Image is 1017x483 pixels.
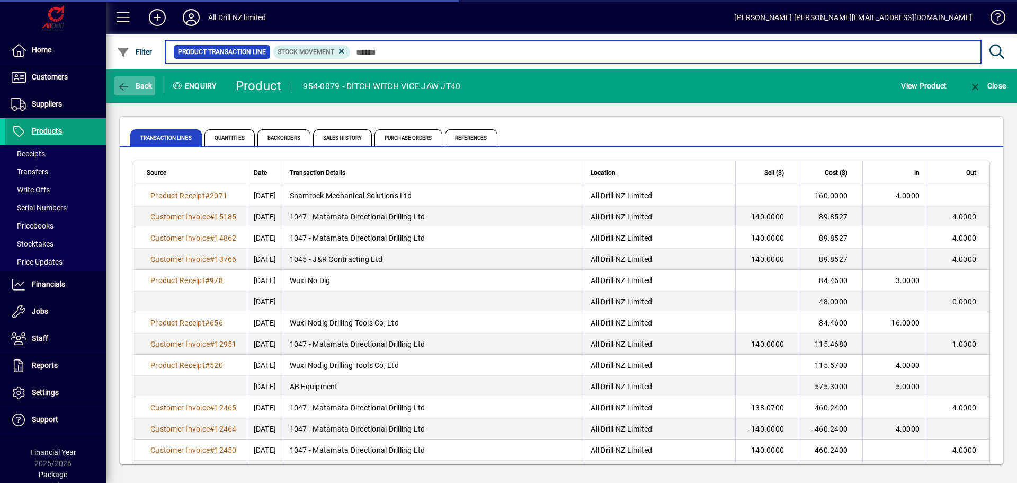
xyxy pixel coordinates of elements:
span: 12464 [215,425,236,433]
span: 15185 [215,213,236,221]
span: Jobs [32,307,48,315]
a: Staff [5,326,106,352]
span: # [210,234,215,242]
span: All Drill NZ Limited [591,276,652,285]
span: 13766 [215,255,236,264]
span: 520 [210,361,223,370]
td: -140.0000 [735,461,799,482]
div: Source [147,167,240,179]
mat-chip: Product Transaction Type: Stock movement [273,45,351,59]
span: Customer Invoice [150,213,210,221]
span: Sales History [313,129,372,146]
a: Customer Invoice#14862 [147,232,240,244]
span: 2071 [210,191,227,200]
span: 0.0000 [952,297,977,306]
span: Sell ($) [764,167,784,179]
td: 160.0000 [799,185,862,206]
span: Transfers [11,168,48,176]
div: Date [254,167,276,179]
span: Serial Numbers [11,204,67,212]
span: Products [32,127,62,135]
a: Knowledge Base [983,2,1004,37]
a: Stocktakes [5,235,106,253]
div: [PERSON_NAME] [PERSON_NAME][EMAIL_ADDRESS][DOMAIN_NAME] [734,9,972,26]
span: View Product [901,77,947,94]
td: 140.0000 [735,333,799,355]
td: 575.3000 [799,376,862,397]
span: 12450 [215,446,236,454]
span: Product Receipt [150,361,205,370]
span: Staff [32,334,48,343]
td: Wuxi Nodig Drilling Tools Co, Ltd [283,312,584,333]
span: 4.0000 [952,213,977,221]
td: 1047 - Matamata Directional Drilling Ltd [283,227,584,249]
div: 954-0079 - DITCH WITCH VICE JAW JT40 [303,78,460,95]
a: Jobs [5,298,106,325]
td: 115.4680 [799,333,862,355]
td: [DATE] [247,355,283,376]
span: # [205,276,210,285]
span: Customer Invoice [150,255,210,264]
a: Pricebooks [5,217,106,235]
span: 656 [210,319,223,327]
div: Product [236,77,282,94]
td: Wuxi No Dig [283,270,584,291]
span: 5.0000 [896,382,920,391]
span: All Drill NZ Limited [591,361,652,370]
span: Financials [32,280,65,288]
span: Product Receipt [150,191,205,200]
button: Add [140,8,174,27]
td: -460.2400 [799,461,862,482]
span: Support [32,415,58,424]
td: 1047 - Matamata Directional Drilling Ltd [283,440,584,461]
div: Sell ($) [742,167,793,179]
span: 12951 [215,340,236,348]
span: Customers [32,73,68,81]
span: Cost ($) [825,167,847,179]
a: Customer Invoice#12464 [147,423,240,435]
td: [DATE] [247,249,283,270]
span: Package [39,470,67,479]
td: [DATE] [247,312,283,333]
td: 1047 - Matamata Directional Drilling Ltd [283,418,584,440]
button: View Product [898,76,949,95]
td: 1047 - Matamata Directional Drilling Ltd [283,397,584,418]
td: 84.4600 [799,312,862,333]
td: [DATE] [247,291,283,312]
td: -460.2400 [799,418,862,440]
span: Stock movement [278,48,334,56]
span: All Drill NZ Limited [591,425,652,433]
td: 84.4600 [799,270,862,291]
span: 4.0000 [896,361,920,370]
span: 4.0000 [952,446,977,454]
td: 48.0000 [799,291,862,312]
span: Date [254,167,267,179]
span: Settings [32,388,59,397]
span: Close [969,82,1006,90]
span: Customer Invoice [150,234,210,242]
span: All Drill NZ Limited [591,297,652,306]
td: [DATE] [247,270,283,291]
td: 140.0000 [735,206,799,227]
span: 3.0000 [896,276,920,285]
a: Customer Invoice#15185 [147,211,240,223]
td: 138.0700 [735,397,799,418]
span: Transaction Lines [130,129,202,146]
a: Product Receipt#656 [147,317,227,329]
span: All Drill NZ Limited [591,213,652,221]
span: Transaction Details [290,167,345,179]
td: 460.2400 [799,440,862,461]
span: Filter [117,48,153,56]
a: Product Receipt#978 [147,275,227,286]
a: Transfers [5,163,106,181]
span: # [210,425,215,433]
span: 4.0000 [952,234,977,242]
a: Settings [5,380,106,406]
a: Product Receipt#2071 [147,190,231,201]
span: Receipts [11,150,45,158]
span: # [210,403,215,412]
td: [DATE] [247,185,283,206]
app-page-header-button: Close enquiry [958,76,1017,95]
td: 89.8527 [799,249,862,270]
td: 1047 - Matamata Directional Drilling Ltd [283,206,584,227]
